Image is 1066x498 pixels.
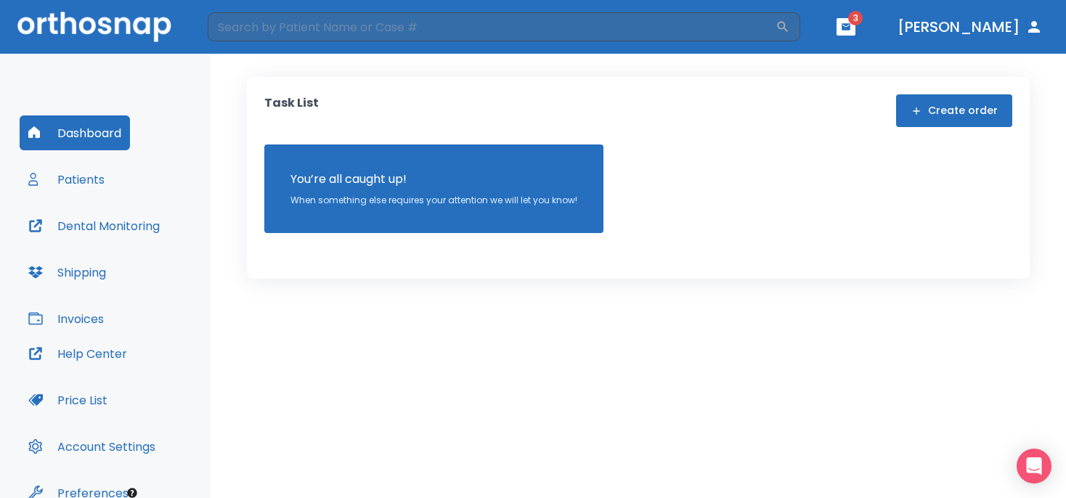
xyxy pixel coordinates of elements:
button: Dental Monitoring [20,208,168,243]
button: Dashboard [20,115,130,150]
span: 3 [848,11,863,25]
div: Open Intercom Messenger [1017,449,1051,483]
p: You’re all caught up! [290,171,577,188]
button: Patients [20,162,113,197]
img: Orthosnap [17,12,171,41]
button: Price List [20,383,116,417]
button: Shipping [20,255,115,290]
p: Task List [264,94,319,127]
button: Invoices [20,301,113,336]
button: Create order [896,94,1012,127]
button: Help Center [20,336,136,371]
button: [PERSON_NAME] [892,14,1049,40]
input: Search by Patient Name or Case # [208,12,776,41]
button: Account Settings [20,429,164,464]
p: When something else requires your attention we will let you know! [290,194,577,207]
